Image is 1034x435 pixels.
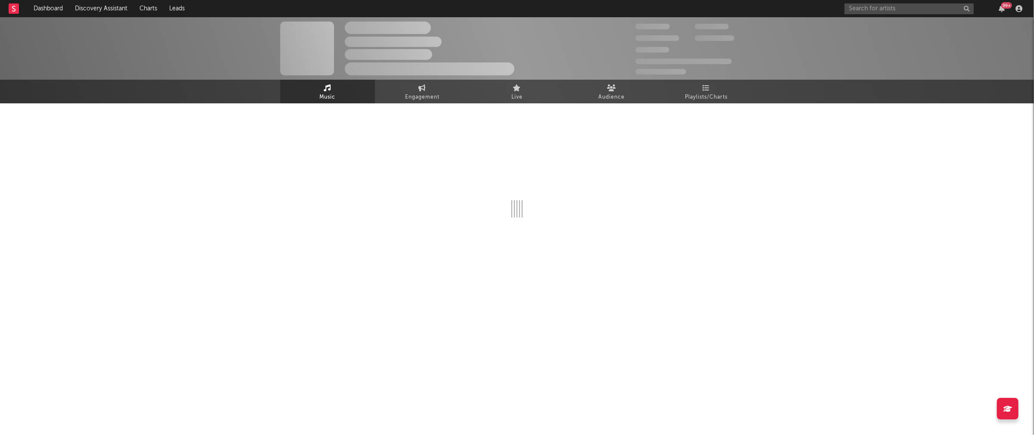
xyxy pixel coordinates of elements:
span: 1,000,000 [695,35,734,41]
a: Engagement [375,80,470,103]
span: Music [320,92,336,103]
span: 300,000 [635,24,670,29]
input: Search for artists [845,3,974,14]
span: Audience [599,92,625,103]
button: 99+ [999,5,1005,12]
span: Engagement [405,92,440,103]
span: 100,000 [635,47,669,53]
a: Live [470,80,564,103]
span: Live [511,92,523,103]
a: Audience [564,80,659,103]
span: Playlists/Charts [685,92,728,103]
a: Playlists/Charts [659,80,754,103]
span: 50,000,000 Monthly Listeners [635,59,732,64]
span: 50,000,000 [635,35,679,41]
span: Jump Score: 85.0 [635,69,686,75]
span: 100,000 [695,24,729,29]
div: 99 + [1001,2,1012,9]
a: Music [280,80,375,103]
